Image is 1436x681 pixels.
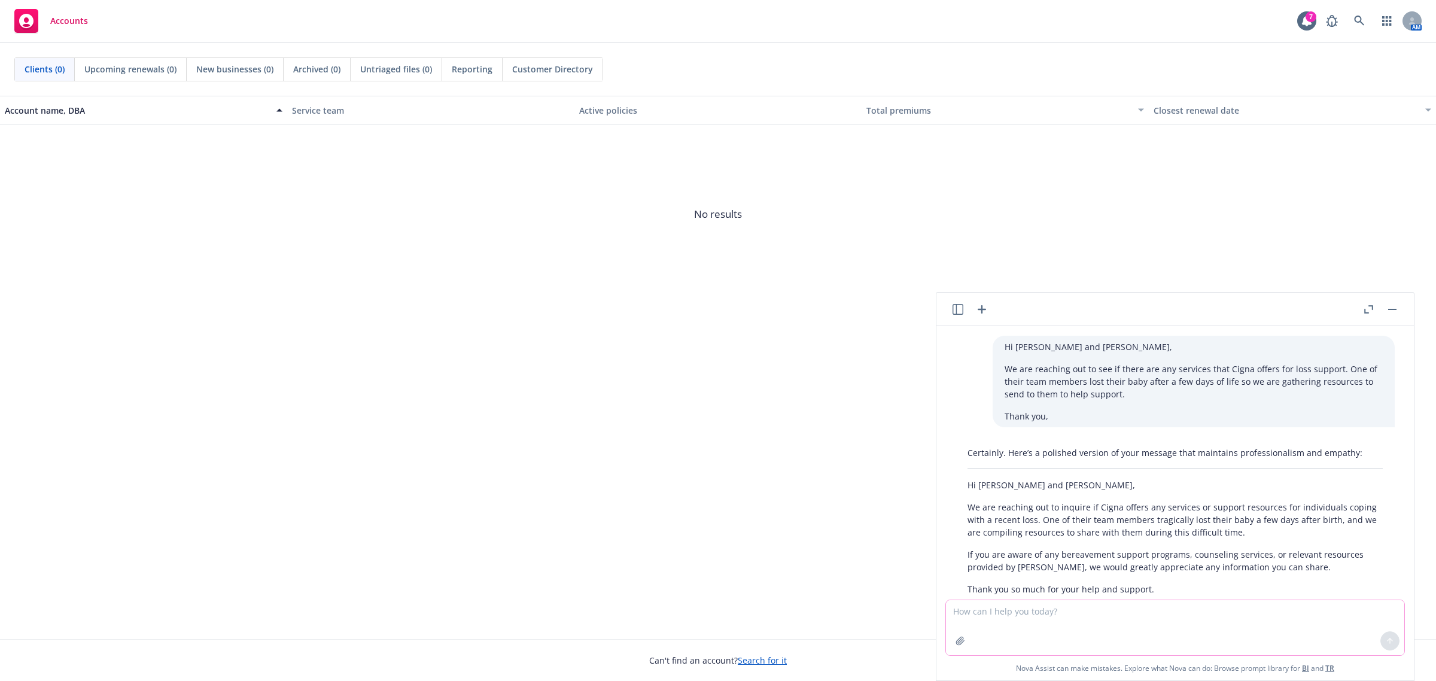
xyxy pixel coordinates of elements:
button: Closest renewal date [1149,96,1436,124]
span: Untriaged files (0) [360,63,432,75]
a: Search [1347,9,1371,33]
span: Upcoming renewals (0) [84,63,177,75]
div: 7 [1306,11,1316,22]
a: Switch app [1375,9,1399,33]
div: Service team [292,104,570,117]
span: Archived (0) [293,63,340,75]
p: Certainly. Here’s a polished version of your message that maintains professionalism and empathy: [968,446,1383,459]
p: Thank you, [1005,410,1383,422]
p: Hi [PERSON_NAME] and [PERSON_NAME], [1005,340,1383,353]
span: Clients (0) [25,63,65,75]
a: Accounts [10,4,93,38]
a: TR [1325,663,1334,673]
span: Customer Directory [512,63,593,75]
p: Thank you so much for your help and support. [968,583,1383,595]
p: If you are aware of any bereavement support programs, counseling services, or relevant resources ... [968,548,1383,573]
button: Total premiums [862,96,1149,124]
button: Service team [287,96,574,124]
span: Nova Assist can make mistakes. Explore what Nova can do: Browse prompt library for and [941,656,1409,680]
div: Closest renewal date [1154,104,1418,117]
p: Hi [PERSON_NAME] and [PERSON_NAME], [968,479,1383,491]
span: Can't find an account? [649,654,787,667]
div: Account name, DBA [5,104,269,117]
a: Report a Bug [1320,9,1344,33]
span: Reporting [452,63,492,75]
div: Total premiums [866,104,1131,117]
span: Accounts [50,16,88,26]
a: BI [1302,663,1309,673]
span: New businesses (0) [196,63,273,75]
div: Active policies [579,104,857,117]
button: Active policies [574,96,862,124]
p: We are reaching out to see if there are any services that Cigna offers for loss support. One of t... [1005,363,1383,400]
a: Search for it [738,655,787,666]
p: We are reaching out to inquire if Cigna offers any services or support resources for individuals ... [968,501,1383,539]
